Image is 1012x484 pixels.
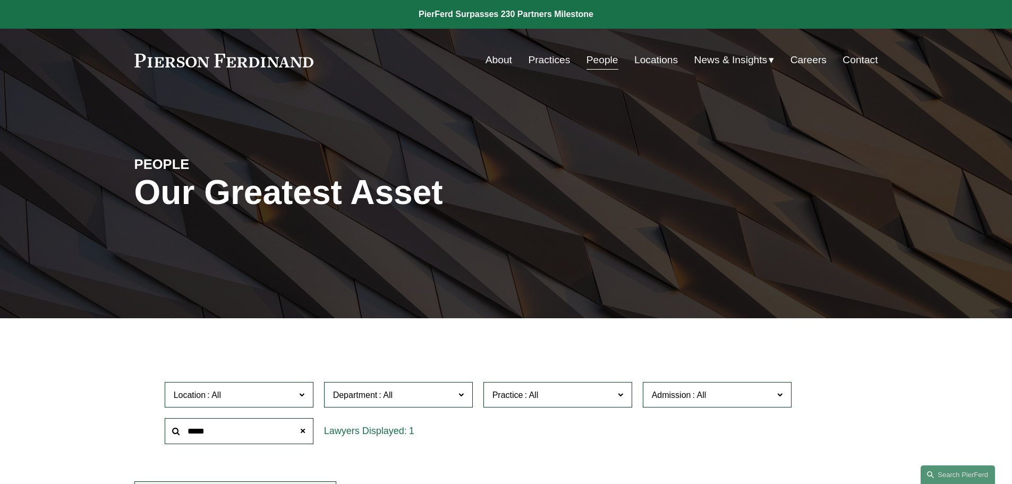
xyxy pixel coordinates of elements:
a: Careers [790,50,827,70]
a: Search this site [921,465,995,484]
span: News & Insights [694,51,768,70]
a: Practices [528,50,570,70]
span: Admission [652,390,691,400]
a: folder dropdown [694,50,775,70]
a: Contact [843,50,878,70]
h1: Our Greatest Asset [134,173,630,212]
a: Locations [634,50,678,70]
span: Location [174,390,206,400]
span: Practice [492,390,523,400]
a: People [586,50,618,70]
a: About [486,50,512,70]
span: 1 [409,426,414,436]
span: Department [333,390,378,400]
h4: PEOPLE [134,156,320,173]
